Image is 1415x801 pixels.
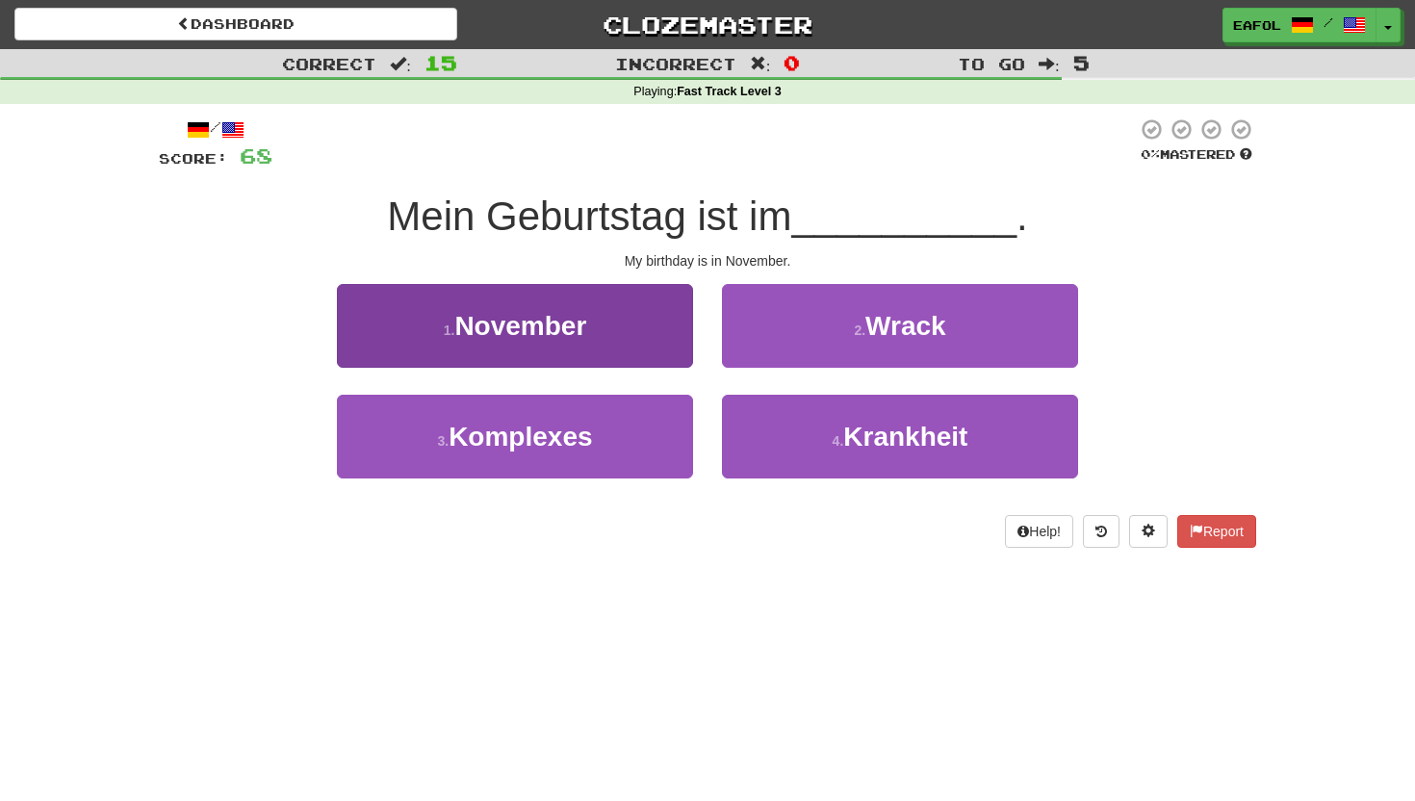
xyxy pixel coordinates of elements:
[159,117,272,142] div: /
[784,51,800,74] span: 0
[677,85,782,98] strong: Fast Track Level 3
[865,311,946,341] span: Wrack
[444,323,455,338] small: 1 .
[282,54,376,73] span: Correct
[1039,56,1060,72] span: :
[791,194,1016,239] span: __________
[387,194,791,239] span: Mein Geburtstag ist im
[1177,515,1256,548] button: Report
[1324,15,1333,29] span: /
[486,8,929,41] a: Clozemaster
[615,54,736,73] span: Incorrect
[722,395,1078,478] button: 4.Krankheit
[1233,16,1281,34] span: eafol
[159,251,1256,271] div: My birthday is in November.
[854,323,865,338] small: 2 .
[424,51,457,74] span: 15
[1016,194,1028,239] span: .
[750,56,771,72] span: :
[437,433,449,449] small: 3 .
[240,143,272,168] span: 68
[958,54,1025,73] span: To go
[454,311,586,341] span: November
[449,422,592,452] span: Komplexes
[1141,146,1160,162] span: 0 %
[843,422,967,452] span: Krankheit
[1073,51,1090,74] span: 5
[337,395,693,478] button: 3.Komplexes
[159,150,228,167] span: Score:
[337,284,693,368] button: 1.November
[1222,8,1376,42] a: eafol /
[1137,146,1256,164] div: Mastered
[390,56,411,72] span: :
[1005,515,1073,548] button: Help!
[722,284,1078,368] button: 2.Wrack
[14,8,457,40] a: Dashboard
[833,433,844,449] small: 4 .
[1083,515,1119,548] button: Round history (alt+y)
